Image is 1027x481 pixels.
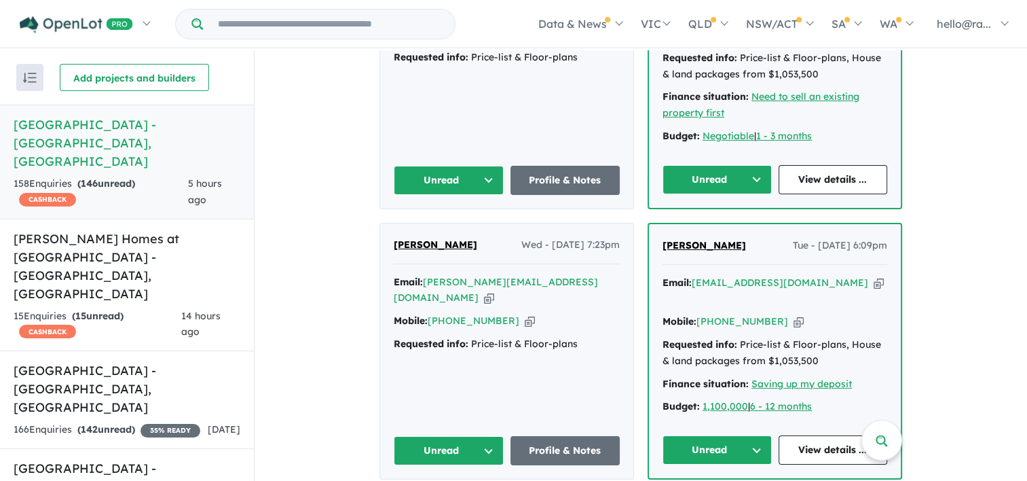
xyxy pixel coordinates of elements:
[394,276,423,288] strong: Email:
[662,90,749,103] strong: Finance situation:
[662,378,749,390] strong: Finance situation:
[750,400,812,412] a: 6 - 12 months
[662,337,887,370] div: Price-list & Floor-plans, House & land packages from $1,053,500
[77,423,135,435] strong: ( unread)
[521,237,620,253] span: Wed - [DATE] 7:23pm
[394,51,468,63] strong: Requested info:
[23,73,37,83] img: sort.svg
[510,436,620,465] a: Profile & Notes
[188,177,222,206] span: 5 hours ago
[14,230,240,303] h5: [PERSON_NAME] Homes at [GEOGRAPHIC_DATA] - [GEOGRAPHIC_DATA] , [GEOGRAPHIC_DATA]
[14,115,240,171] h5: [GEOGRAPHIC_DATA] - [GEOGRAPHIC_DATA] , [GEOGRAPHIC_DATA]
[394,238,477,251] span: [PERSON_NAME]
[793,315,804,329] button: Copy
[703,400,748,412] a: 1,100,000
[793,238,887,254] span: Tue - [DATE] 6:09pm
[81,423,98,435] span: 142
[14,176,188,209] div: 158 Enquir ies
[696,315,788,327] a: [PHONE_NUMBER]
[510,166,620,195] a: Profile & Notes
[394,436,504,465] button: Unread
[208,423,240,435] span: [DATE]
[428,315,519,327] a: [PHONE_NUMBER]
[394,276,598,304] a: [PERSON_NAME][EMAIL_ADDRESS][DOMAIN_NAME]
[662,400,700,412] strong: Budget:
[60,64,209,91] button: Add projects and builders
[751,378,852,390] a: Saving up my deposit
[662,130,700,142] strong: Budget:
[394,166,504,195] button: Unread
[937,17,991,31] span: hello@ra...
[662,399,887,415] div: |
[662,90,859,119] a: Need to sell an existing property first
[484,291,494,305] button: Copy
[662,338,737,351] strong: Requested info:
[692,277,868,289] a: [EMAIL_ADDRESS][DOMAIN_NAME]
[703,130,754,142] a: Negotiable
[19,193,76,207] span: CASHBACK
[874,276,884,290] button: Copy
[662,238,746,254] a: [PERSON_NAME]
[77,177,135,190] strong: ( unread)
[72,310,124,322] strong: ( unread)
[75,310,86,322] span: 15
[756,130,812,142] a: 1 - 3 months
[662,277,692,289] strong: Email:
[20,16,133,33] img: Openlot PRO Logo White
[662,165,772,194] button: Unread
[14,361,240,416] h5: [GEOGRAPHIC_DATA] - [GEOGRAPHIC_DATA] , [GEOGRAPHIC_DATA]
[525,314,535,328] button: Copy
[19,325,76,338] span: CASHBACK
[141,424,200,438] span: 35 % READY
[662,239,746,251] span: [PERSON_NAME]
[779,435,888,465] a: View details ...
[394,338,468,350] strong: Requested info:
[81,177,98,190] span: 146
[14,422,200,438] div: 166 Enquir ies
[14,308,181,341] div: 15 Enquir ies
[662,315,696,327] strong: Mobile:
[394,237,477,253] a: [PERSON_NAME]
[181,310,221,338] span: 14 hours ago
[662,435,772,465] button: Unread
[394,315,428,327] strong: Mobile:
[394,50,620,66] div: Price-list & Floor-plans
[394,336,620,353] div: Price-list & Floor-plans
[662,50,887,83] div: Price-list & Floor-plans, House & land packages from $1,053,500
[779,165,888,194] a: View details ...
[206,10,452,39] input: Try estate name, suburb, builder or developer
[662,52,737,64] strong: Requested info:
[662,128,887,145] div: |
